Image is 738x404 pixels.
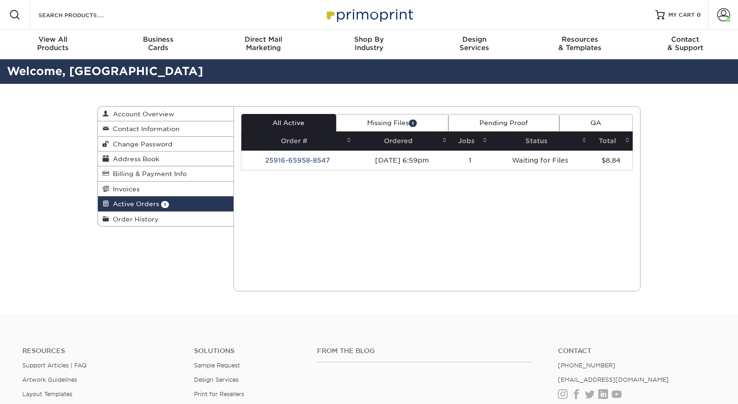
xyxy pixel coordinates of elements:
span: Active Orders [109,200,159,208]
h4: From the Blog [317,347,533,355]
span: 1 [161,201,169,208]
span: Address Book [109,155,159,163]
span: Change Password [109,140,173,148]
span: Billing & Payment Info [109,170,187,177]
span: Contact [633,35,738,44]
img: Primoprint [323,5,415,25]
span: Account Overview [109,110,174,118]
a: Missing Files1 [336,114,448,132]
a: Address Book [98,151,233,166]
a: Support Articles | FAQ [22,362,87,369]
a: Print for Resellers [194,391,244,398]
th: Order # [241,132,354,151]
span: Business [105,35,211,44]
span: 0 [697,12,701,18]
span: Order History [109,215,159,223]
td: 25916-65958-8547 [241,151,354,170]
span: Direct Mail [211,35,316,44]
a: Shop ByIndustry [316,30,421,59]
a: Contact& Support [633,30,738,59]
a: Design Services [194,376,239,383]
div: Industry [316,35,421,52]
a: Contact Information [98,121,233,136]
a: Contact [558,347,716,355]
th: Ordered [354,132,450,151]
a: Order History [98,212,233,226]
td: 1 [450,151,490,170]
a: Billing & Payment Info [98,166,233,181]
a: Layout Templates [22,391,72,398]
a: Change Password [98,137,233,151]
span: 1 [409,120,417,126]
div: Marketing [211,35,316,52]
a: [PHONE_NUMBER] [558,362,615,369]
a: Invoices [98,182,233,196]
a: DesignServices [422,30,527,59]
a: BusinessCards [105,30,211,59]
span: MY CART [668,11,695,19]
span: Resources [527,35,633,44]
span: Invoices [109,185,140,193]
h4: Solutions [194,347,303,355]
h4: Resources [22,347,180,355]
td: [DATE] 6:59pm [354,151,450,170]
a: Pending Proof [448,114,559,132]
th: Total [589,132,633,151]
div: Cards [105,35,211,52]
a: Direct MailMarketing [211,30,316,59]
a: All Active [241,114,336,132]
a: Active Orders 1 [98,196,233,211]
a: Artwork Guidelines [22,376,77,383]
div: Services [422,35,527,52]
a: [EMAIL_ADDRESS][DOMAIN_NAME] [558,376,669,383]
input: SEARCH PRODUCTS..... [38,9,128,20]
a: QA [559,114,633,132]
th: Jobs [450,132,490,151]
td: Waiting for Files [490,151,589,170]
th: Status [490,132,589,151]
a: Resources& Templates [527,30,633,59]
span: Design [422,35,527,44]
span: Contact Information [109,125,180,133]
div: & Templates [527,35,633,52]
td: $8.84 [589,151,633,170]
div: & Support [633,35,738,52]
a: Account Overview [98,107,233,121]
a: Sample Request [194,362,240,369]
span: Shop By [316,35,421,44]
